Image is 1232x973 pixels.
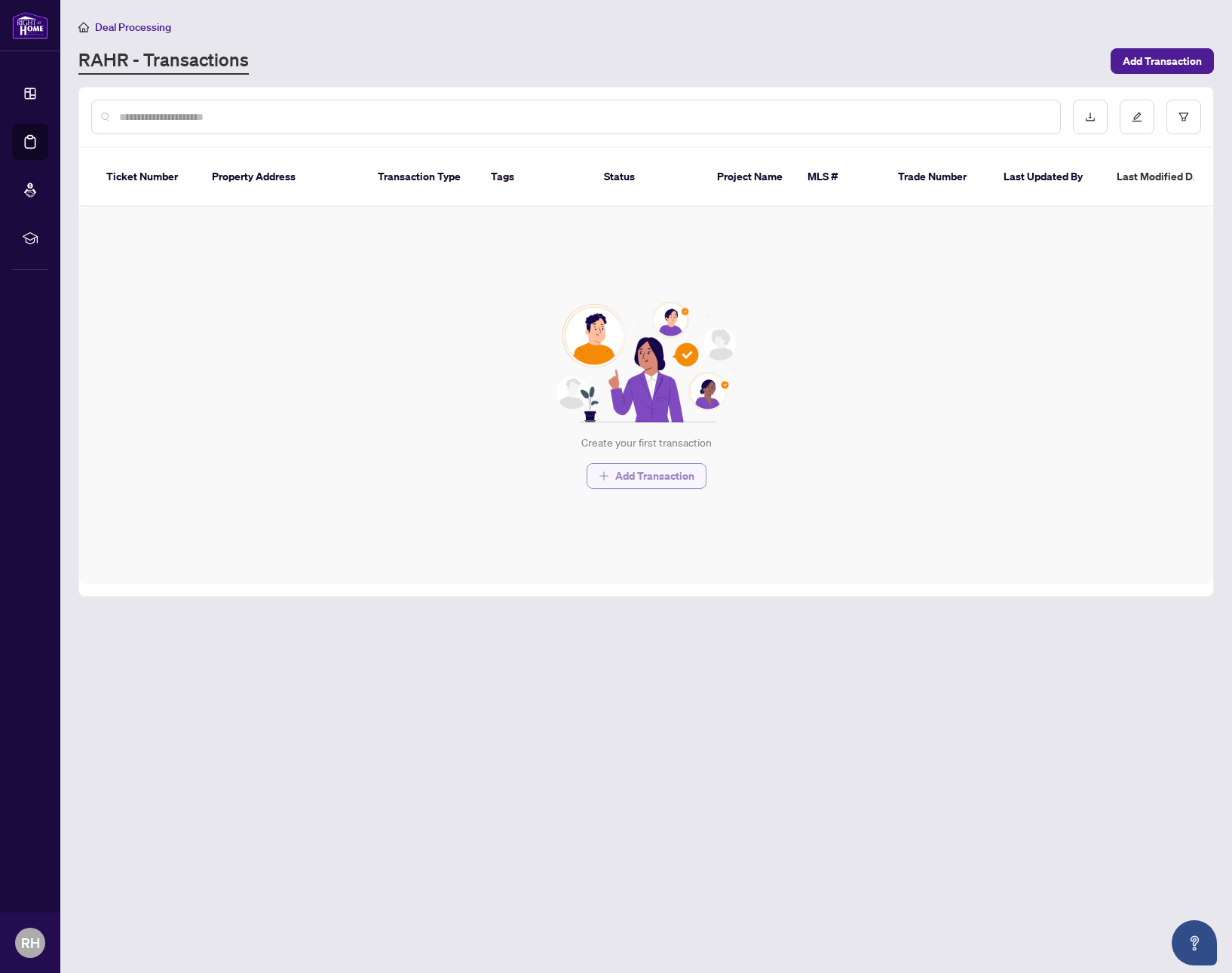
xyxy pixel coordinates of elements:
[705,148,795,207] th: Project Name
[1178,112,1189,122] span: filter
[1073,100,1108,134] button: download
[479,148,592,207] th: Tags
[1166,100,1201,134] button: filter
[1120,100,1154,134] button: edit
[615,464,694,488] span: Add Transaction
[991,148,1105,207] th: Last Updated By
[366,148,479,207] th: Transaction Type
[78,22,89,32] span: home
[592,148,705,207] th: Status
[581,434,712,451] div: Create your first transaction
[94,148,200,207] th: Ticket Number
[549,302,743,422] img: Null State Icon
[12,11,48,39] img: logo
[599,471,609,481] span: plus
[795,148,886,207] th: MLS #
[1172,920,1217,965] button: Open asap
[1123,49,1202,73] span: Add Transaction
[200,148,366,207] th: Property Address
[78,48,249,75] a: RAHR - Transactions
[587,463,706,489] button: Add Transaction
[886,148,991,207] th: Trade Number
[1132,112,1142,122] span: edit
[95,20,171,34] span: Deal Processing
[1111,48,1214,74] button: Add Transaction
[1085,112,1096,122] span: download
[1117,168,1209,185] span: Last Modified Date
[21,932,40,953] span: RH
